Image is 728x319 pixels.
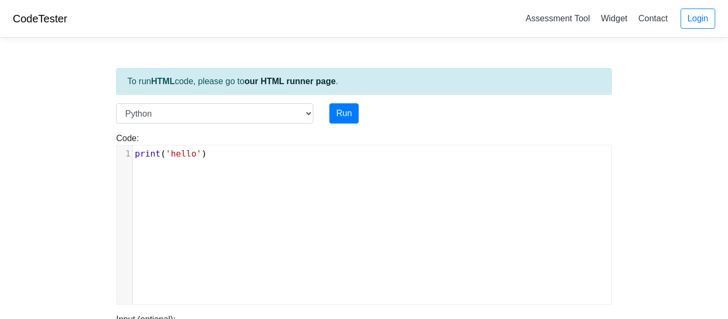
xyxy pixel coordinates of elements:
[596,10,632,27] a: Widget
[329,103,359,124] button: Run
[634,10,672,27] a: Contact
[166,149,201,159] span: 'hello'
[521,10,594,27] a: Assessment Tool
[681,9,715,29] a: Login
[135,149,160,159] span: print
[151,77,174,86] strong: HTML
[245,77,336,86] a: our HTML runner page
[116,68,612,95] div: To run code, please go to .
[117,148,132,160] div: 1
[108,132,620,305] div: Code:
[13,13,67,24] a: CodeTester
[135,149,207,159] span: ( )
